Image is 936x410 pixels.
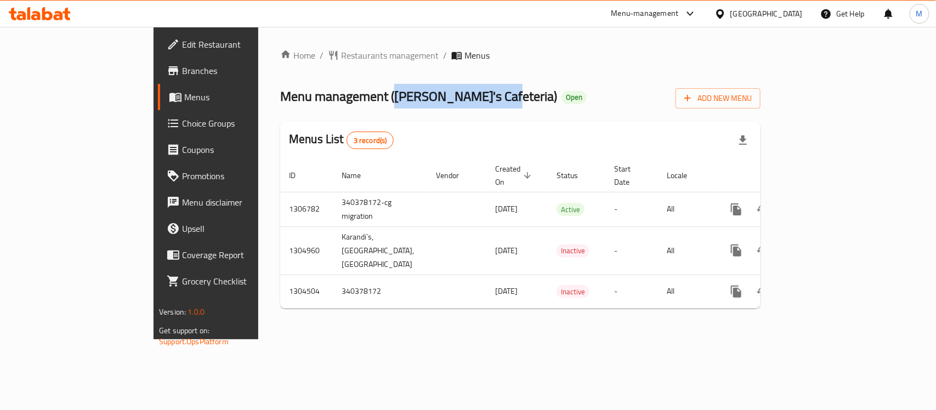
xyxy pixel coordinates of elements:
a: Upsell [158,215,310,242]
span: Upsell [182,222,301,235]
td: 340378172-cg migration [333,192,427,226]
div: Export file [730,127,756,153]
td: - [605,192,658,226]
span: Coverage Report [182,248,301,261]
a: Menus [158,84,310,110]
a: Coupons [158,136,310,163]
span: Created On [495,162,535,189]
span: Grocery Checklist [182,275,301,288]
div: Inactive [557,285,589,298]
div: Menu-management [611,7,679,20]
li: / [443,49,447,62]
span: Menu management ( [PERSON_NAME]'s Cafeteria ) [280,84,557,109]
a: Edit Restaurant [158,31,310,58]
div: Open [561,91,587,104]
span: [DATE] [495,202,518,216]
button: Change Status [750,278,776,305]
span: Start Date [614,162,645,189]
span: 1.0.0 [188,305,205,319]
button: more [723,278,750,305]
span: Status [557,169,592,182]
div: Inactive [557,244,589,258]
a: Menu disclaimer [158,189,310,215]
span: Locale [667,169,701,182]
button: more [723,237,750,264]
a: Support.OpsPlatform [159,334,229,349]
td: 340378172 [333,275,427,308]
a: Coverage Report [158,242,310,268]
span: Coupons [182,143,301,156]
div: Total records count [347,132,394,149]
td: - [605,226,658,275]
button: Add New Menu [676,88,761,109]
span: Restaurants management [341,49,439,62]
span: Vendor [436,169,473,182]
a: Promotions [158,163,310,189]
td: Karandi`s, [GEOGRAPHIC_DATA],[GEOGRAPHIC_DATA] [333,226,427,275]
h2: Menus List [289,131,394,149]
button: more [723,196,750,223]
span: Promotions [182,169,301,183]
span: Menus [184,90,301,104]
span: Open [561,93,587,102]
a: Branches [158,58,310,84]
table: enhanced table [280,159,837,309]
span: ID [289,169,310,182]
span: Choice Groups [182,117,301,130]
span: [DATE] [495,243,518,258]
a: Restaurants management [328,49,439,62]
span: Edit Restaurant [182,38,301,51]
span: Active [557,203,585,216]
td: - [605,275,658,308]
span: M [916,8,923,20]
span: Menu disclaimer [182,196,301,209]
td: All [658,192,714,226]
a: Grocery Checklist [158,268,310,294]
span: Branches [182,64,301,77]
span: 3 record(s) [347,135,394,146]
button: Change Status [750,237,776,264]
li: / [320,49,324,62]
button: Change Status [750,196,776,223]
a: Choice Groups [158,110,310,136]
div: [GEOGRAPHIC_DATA] [730,8,803,20]
span: Name [342,169,375,182]
span: Menus [464,49,490,62]
th: Actions [714,159,837,192]
nav: breadcrumb [280,49,761,62]
span: Version: [159,305,186,319]
td: All [658,226,714,275]
td: All [658,275,714,308]
span: Get support on: [159,323,209,338]
span: Inactive [557,286,589,298]
span: Inactive [557,244,589,257]
span: [DATE] [495,284,518,298]
span: Add New Menu [684,92,752,105]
